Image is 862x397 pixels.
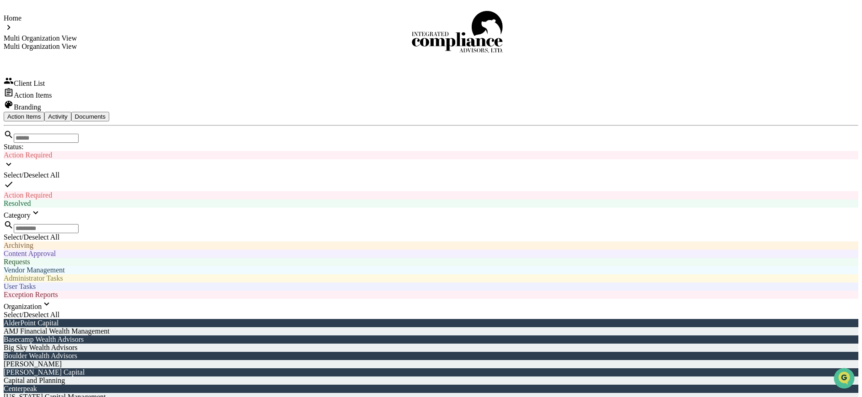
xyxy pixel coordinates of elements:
[4,233,858,241] div: Select/Deselect All
[155,73,166,84] button: Start new chat
[4,344,858,352] div: Big Sky Wealth Advisors
[4,258,858,266] div: Requests
[4,368,858,376] div: [PERSON_NAME] Capital
[4,14,77,22] div: Home
[4,99,858,111] div: Branding
[9,116,16,123] div: 🖐️
[4,34,77,42] div: Multi Organization View
[9,70,26,86] img: 1746055101610-c473b297-6a78-478c-a979-82029cc54cd1
[91,155,111,162] span: Pylon
[4,291,858,299] div: Exception Reports
[4,112,44,121] button: Action Items
[9,19,166,34] p: How can we help?
[4,88,858,99] div: Action Items
[4,151,858,159] div: Action Required
[5,129,61,145] a: 🔎Data Lookup
[4,335,858,344] div: Basecamp Wealth Advisors
[75,115,113,124] span: Attestations
[63,111,117,128] a: 🗄️Attestations
[4,171,858,179] div: Select/Deselect All
[31,79,116,86] div: We're available if you need us!
[4,385,858,393] div: Centerpeak
[4,191,858,199] div: Action Required
[4,266,858,274] div: Vendor Management
[4,311,858,319] div: Select/Deselect All
[411,11,503,54] img: Integrated Compliance Advisors
[4,42,77,51] div: Multi Organization View
[24,42,151,51] input: Clear
[71,112,109,121] button: Documents
[4,143,24,151] span: Status :
[44,112,71,121] button: Activity
[4,376,858,385] div: Capital and Planning
[4,303,42,310] span: Organization
[66,116,74,123] div: 🗄️
[4,352,858,360] div: Boulder Wealth Advisors
[4,241,858,250] div: Archiving
[9,133,16,141] div: 🔎
[5,111,63,128] a: 🖐️Preclearance
[4,274,858,282] div: Administrator Tasks
[31,70,150,79] div: Start new chat
[4,112,858,121] div: activity tabs
[833,367,857,392] iframe: Open customer support
[4,319,858,327] div: AlderPoint Capital
[4,327,858,335] div: AMJ Financial Wealth Management
[18,115,59,124] span: Preclearance
[4,282,858,291] div: User Tasks
[4,212,31,219] span: Category
[4,199,858,208] div: Resolved
[18,132,58,141] span: Data Lookup
[4,250,858,258] div: Content Approval
[64,154,111,162] a: Powered byPylon
[4,360,858,368] div: [PERSON_NAME]
[4,76,858,88] div: Client List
